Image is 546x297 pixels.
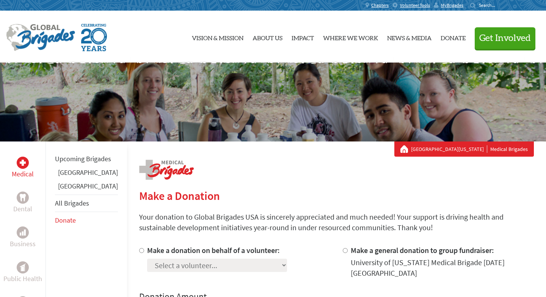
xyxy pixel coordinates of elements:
[81,24,107,51] img: Global Brigades Celebrating 20 Years
[55,181,118,195] li: Panama
[6,24,75,51] img: Global Brigades Logo
[10,239,36,249] p: Business
[479,34,531,43] span: Get Involved
[147,245,280,255] label: Make a donation on behalf of a volunteer:
[387,17,431,57] a: News & Media
[441,17,466,57] a: Donate
[20,194,26,201] img: Dental
[475,27,535,49] button: Get Involved
[55,154,111,163] a: Upcoming Brigades
[139,160,194,180] img: logo-medical.png
[10,226,36,249] a: BusinessBusiness
[17,192,29,204] div: Dental
[58,168,118,177] a: [GEOGRAPHIC_DATA]
[55,216,76,225] a: Donate
[12,157,34,179] a: MedicalMedical
[371,2,389,8] span: Chapters
[20,229,26,236] img: Business
[13,204,32,214] p: Dental
[58,182,118,190] a: [GEOGRAPHIC_DATA]
[351,245,494,255] label: Make a general donation to group fundraiser:
[17,157,29,169] div: Medical
[55,151,118,167] li: Upcoming Brigades
[479,2,500,8] input: Search...
[3,273,42,284] p: Public Health
[400,145,528,153] div: Medical Brigades
[20,160,26,166] img: Medical
[139,212,534,233] p: Your donation to Global Brigades USA is sincerely appreciated and much needed! Your support is dr...
[323,17,378,57] a: Where We Work
[55,167,118,181] li: Ghana
[17,226,29,239] div: Business
[253,17,282,57] a: About Us
[411,145,487,153] a: [GEOGRAPHIC_DATA][US_STATE]
[400,2,430,8] span: Volunteer Tools
[351,257,534,278] div: University of [US_STATE] Medical Brigade [DATE] [GEOGRAPHIC_DATA]
[55,212,118,229] li: Donate
[441,2,463,8] span: MyBrigades
[139,189,534,203] h2: Make a Donation
[192,17,243,57] a: Vision & Mission
[13,192,32,214] a: DentalDental
[20,264,26,271] img: Public Health
[17,261,29,273] div: Public Health
[55,195,118,212] li: All Brigades
[12,169,34,179] p: Medical
[292,17,314,57] a: Impact
[3,261,42,284] a: Public HealthPublic Health
[55,199,89,207] a: All Brigades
